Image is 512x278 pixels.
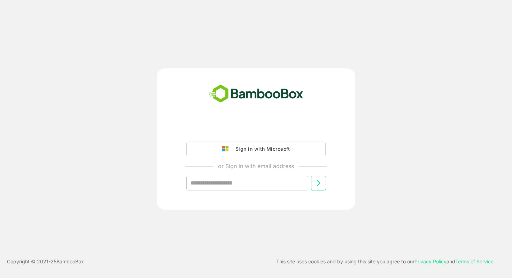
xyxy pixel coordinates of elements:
[218,162,294,170] p: or Sign in with email address
[222,146,232,152] img: google
[186,142,326,156] button: Sign in with Microsoft
[205,82,307,105] img: bamboobox
[7,257,84,266] p: Copyright © 2021- 25 BambooBox
[232,144,290,153] div: Sign in with Microsoft
[276,257,494,266] p: This site uses cookies and by using this site you agree to our and
[455,258,494,264] a: Terms of Service
[414,258,447,264] a: Privacy Policy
